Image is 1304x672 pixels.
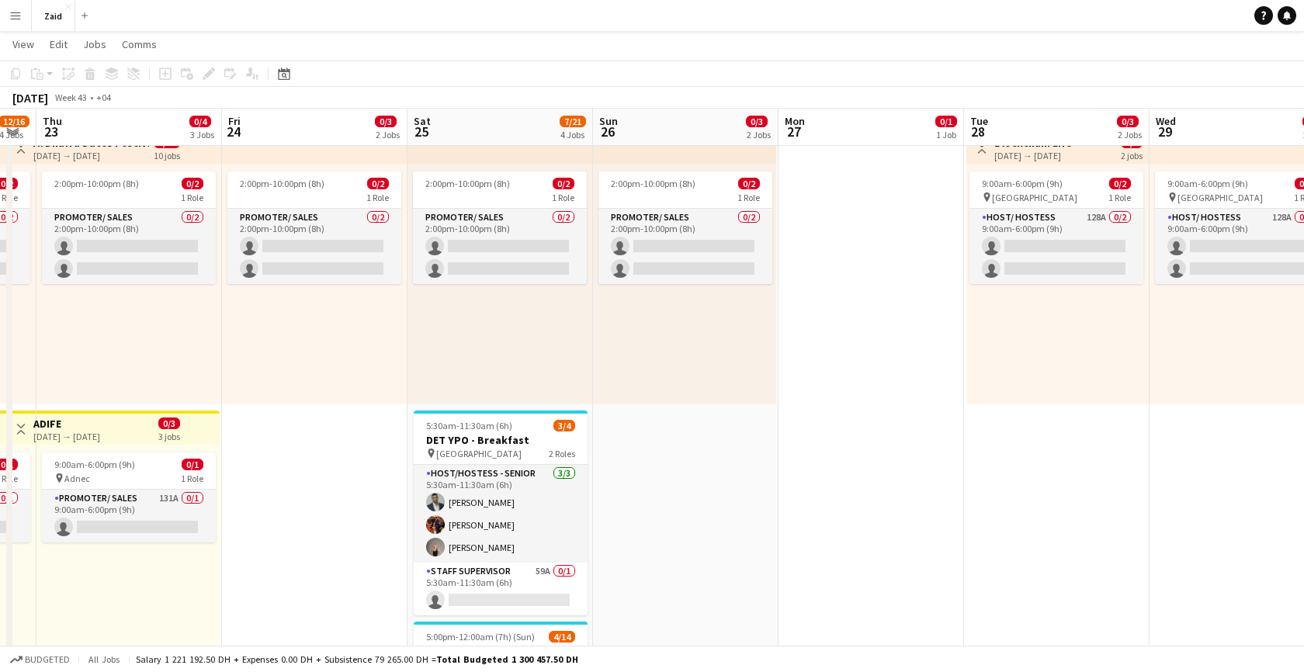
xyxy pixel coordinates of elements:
button: Budgeted [8,651,72,668]
span: View [12,37,34,51]
a: View [6,34,40,54]
span: Comms [122,37,157,51]
div: Salary 1 221 192.50 DH + Expenses 0.00 DH + Subsistence 79 265.00 DH = [136,653,578,665]
span: Week 43 [51,92,90,103]
span: Budgeted [25,654,70,665]
a: Edit [43,34,74,54]
div: [DATE] [12,90,48,106]
a: Comms [116,34,163,54]
span: Total Budgeted 1 300 457.50 DH [436,653,578,665]
div: +04 [96,92,111,103]
span: All jobs [85,653,123,665]
span: Jobs [83,37,106,51]
button: Zaid [32,1,75,31]
span: Edit [50,37,68,51]
a: Jobs [77,34,113,54]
